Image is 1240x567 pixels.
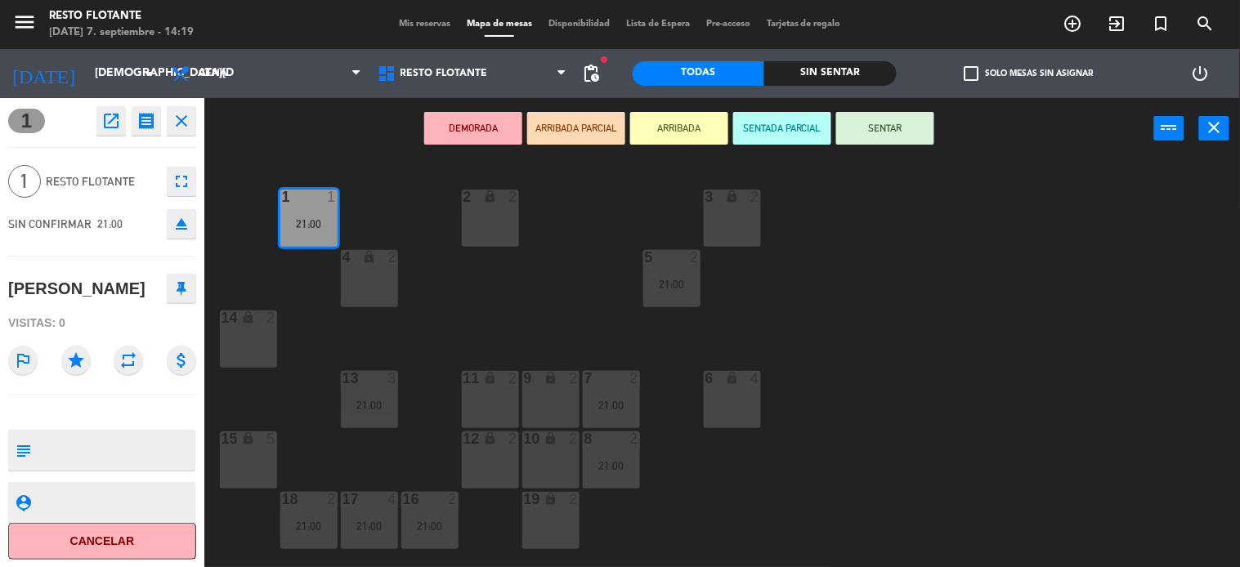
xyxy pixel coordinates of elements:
div: Sin sentar [764,61,897,86]
div: 12 [463,431,464,446]
button: close [1199,116,1229,141]
div: 8 [584,431,585,446]
div: 11 [463,371,464,386]
i: open_in_new [101,111,121,131]
button: SENTAR [836,112,934,145]
i: turned_in_not [1152,14,1171,33]
span: 1 [8,165,41,198]
i: close [1205,118,1224,137]
div: 16 [403,492,404,507]
div: 3 [705,190,706,204]
div: Visitas: 0 [8,309,196,337]
div: 2 [629,371,639,386]
i: subject [14,441,32,459]
div: 5 [266,431,276,446]
span: Pre-acceso [698,20,759,29]
div: 2 [508,371,518,386]
div: 4 [387,492,397,507]
button: ARRIBADA PARCIAL [527,112,625,145]
i: lock [544,431,557,445]
i: close [172,111,191,131]
i: repeat [114,346,143,375]
span: check_box_outline_blank [964,66,978,81]
div: [DATE] 7. septiembre - 14:19 [49,25,194,41]
div: 2 [569,431,579,446]
i: lock [544,371,557,385]
button: ARRIBADA [630,112,728,145]
div: 21:00 [280,218,338,230]
div: 21:00 [341,400,398,411]
i: lock [725,371,739,385]
button: open_in_new [96,106,126,136]
span: fiber_manual_record [600,55,610,65]
div: 2 [750,190,760,204]
i: add_circle_outline [1063,14,1083,33]
i: star [61,346,91,375]
button: SENTADA PARCIAL [733,112,831,145]
button: close [167,106,196,136]
div: 15 [222,431,222,446]
i: search [1196,14,1215,33]
div: 2 [387,250,397,265]
div: 2 [508,190,518,204]
span: Resto Flotante [46,172,159,191]
i: lock [544,492,557,506]
div: 13 [342,371,343,386]
div: 21:00 [280,520,338,532]
i: fullscreen [172,172,191,191]
i: lock [483,190,497,203]
div: 21:00 [643,279,701,290]
div: 2 [569,492,579,507]
i: arrow_drop_down [140,64,159,83]
span: 1 [8,109,45,133]
i: lock [241,310,255,324]
div: 4 [342,250,343,265]
div: Todas [633,61,765,86]
i: eject [172,214,191,234]
button: eject [167,209,196,239]
span: Tarjetas de regalo [759,20,849,29]
i: lock [362,250,376,264]
div: 3 [387,371,397,386]
span: pending_actions [582,64,602,83]
div: 19 [524,492,525,507]
i: lock [725,190,739,203]
label: Solo mesas sin asignar [964,66,1093,81]
button: Cancelar [8,523,196,560]
span: Lista de Espera [618,20,698,29]
button: power_input [1154,116,1184,141]
div: 2 [690,250,700,265]
div: 2 [629,431,639,446]
div: 2 [327,492,337,507]
span: SIN CONFIRMAR [8,217,92,230]
div: 21:00 [401,520,459,532]
div: 2 [448,492,458,507]
div: 21:00 [583,460,640,471]
div: 2 [508,431,518,446]
div: 5 [645,250,646,265]
i: person_pin [14,493,32,511]
button: receipt [132,106,161,136]
i: power_settings_new [1191,64,1211,83]
div: 6 [705,371,706,386]
i: attach_money [167,346,196,375]
span: Mapa de mesas [459,20,540,29]
i: exit_to_app [1108,14,1127,33]
i: lock [483,431,497,445]
div: 1 [282,190,283,204]
span: Mis reservas [391,20,459,29]
i: power_input [1160,118,1180,137]
div: 18 [282,492,283,507]
i: receipt [137,111,156,131]
div: 1 [327,190,337,204]
span: Cena [199,68,227,79]
div: 2 [266,310,276,325]
div: [PERSON_NAME] [8,275,145,302]
div: 21:00 [341,520,398,532]
span: Resto Flotante [401,68,488,79]
div: 21:00 [583,400,640,411]
button: fullscreen [167,167,196,196]
button: DEMORADA [424,112,522,145]
div: 4 [750,371,760,386]
div: Resto Flotante [49,8,194,25]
